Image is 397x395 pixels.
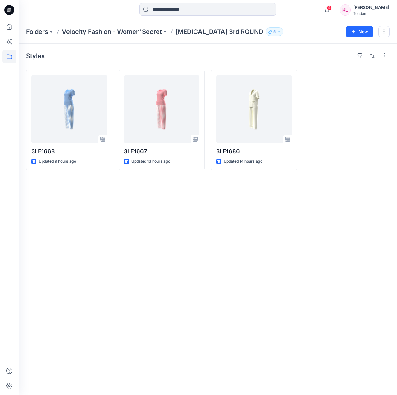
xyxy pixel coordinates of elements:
p: Updated 14 hours ago [224,158,262,165]
h4: Styles [26,52,45,60]
a: 3LE1668 [31,75,107,143]
span: 4 [327,5,332,10]
p: 3LE1686 [216,147,292,156]
button: 5 [266,27,283,36]
p: Updated 13 hours ago [131,158,170,165]
a: Folders [26,27,48,36]
div: [PERSON_NAME] [353,4,389,11]
a: 3LE1667 [124,75,200,143]
p: 3LE1668 [31,147,107,156]
a: Velocity Fashion - Women'Secret [62,27,162,36]
p: [MEDICAL_DATA] 3rd ROUND [176,27,263,36]
a: 3LE1686 [216,75,292,143]
p: 3LE1667 [124,147,200,156]
div: Tendam [353,11,389,16]
p: Updated 9 hours ago [39,158,76,165]
div: KL [340,4,351,16]
p: 5 [273,28,276,35]
button: New [346,26,373,37]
